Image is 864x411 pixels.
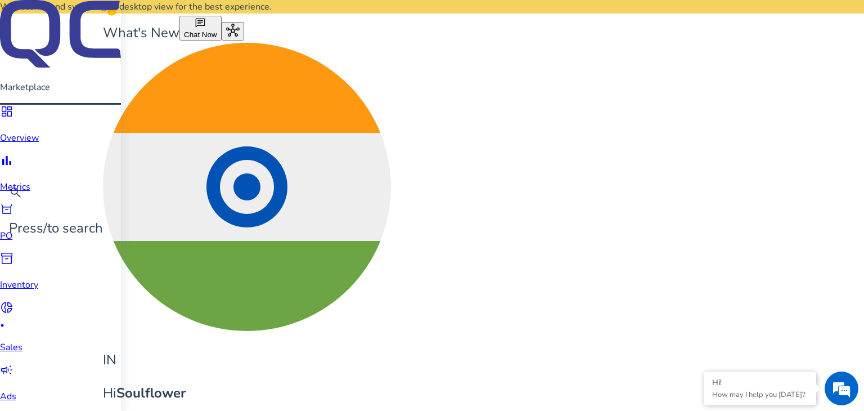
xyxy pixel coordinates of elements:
span: hub [226,24,240,37]
button: hub [222,22,244,41]
b: Soulflower [116,384,186,402]
p: How may I help you today? [712,390,808,400]
p: IN [103,350,391,370]
p: Hi [103,383,391,403]
button: chatChat Now [179,16,222,41]
span: chat [195,17,206,29]
img: in.svg [103,43,391,331]
div: Hi! [712,377,808,388]
span: Chat Now [184,30,217,39]
span: What's New [103,24,179,42]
